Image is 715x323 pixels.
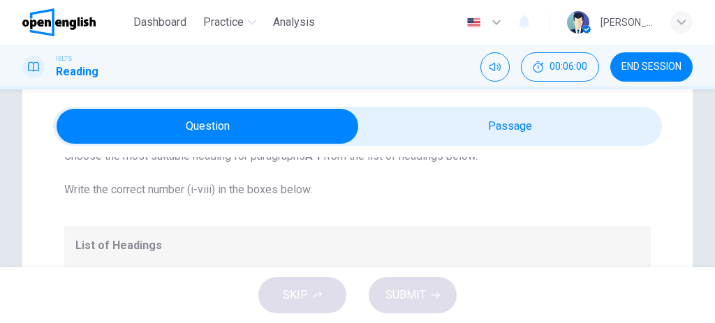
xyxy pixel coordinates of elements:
[84,265,234,282] span: Amazing results from a project
[567,11,589,33] img: Profile picture
[600,14,654,31] div: [PERSON_NAME]
[621,61,681,73] span: END SESSION
[521,52,599,82] button: 00:06:00
[521,52,599,82] div: Hide
[128,10,192,35] button: Dashboard
[480,52,510,82] div: Mute
[198,10,262,35] button: Practice
[133,14,186,31] span: Dashboard
[465,17,482,28] img: en
[550,61,587,73] span: 00:06:00
[22,8,128,36] a: OpenEnglish logo
[75,265,78,282] span: i
[273,14,315,31] span: Analysis
[203,14,244,31] span: Practice
[56,63,98,80] h1: Reading
[610,52,693,82] button: END SESSION
[267,10,320,35] button: Analysis
[56,54,72,63] span: IELTS
[75,237,640,254] span: List of Headings
[22,8,96,36] img: OpenEnglish logo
